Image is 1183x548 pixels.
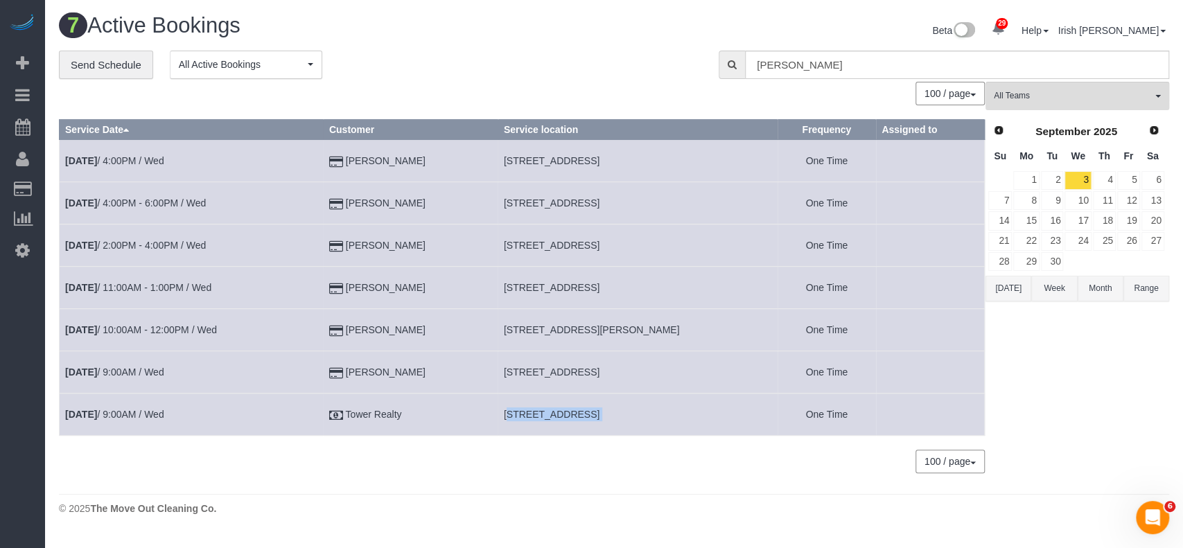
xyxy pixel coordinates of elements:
[1141,191,1164,210] a: 13
[1093,232,1116,251] a: 25
[915,82,985,105] button: 100 / page
[323,309,498,351] td: Customer
[60,120,324,140] th: Service Date
[1093,211,1116,230] a: 18
[65,409,164,420] a: [DATE]/ 9:00AM / Wed
[179,58,304,71] span: All Active Bookings
[1136,501,1169,534] iframe: Intercom live chat
[504,324,680,335] span: [STREET_ADDRESS][PERSON_NAME]
[59,14,604,37] h1: Active Bookings
[504,409,599,420] span: [STREET_ADDRESS]
[916,82,985,105] nav: Pagination navigation
[1147,150,1159,161] span: Saturday
[876,140,985,182] td: Assigned to
[1013,232,1039,251] a: 22
[504,366,599,378] span: [STREET_ADDRESS]
[65,409,97,420] b: [DATE]
[1064,211,1091,230] a: 17
[59,51,153,80] a: Send Schedule
[988,191,1012,210] a: 7
[329,200,343,209] i: Credit Card Payment
[985,82,1169,103] ol: All Teams
[1041,252,1064,271] a: 30
[1093,191,1116,210] a: 11
[1041,191,1064,210] a: 9
[60,224,324,267] td: Schedule date
[876,120,985,140] th: Assigned to
[170,51,322,79] button: All Active Bookings
[1064,232,1091,251] a: 24
[329,284,343,294] i: Credit Card Payment
[504,155,599,166] span: [STREET_ADDRESS]
[778,267,876,309] td: Frequency
[59,12,87,38] span: 7
[498,394,778,436] td: Service location
[876,394,985,436] td: Assigned to
[346,282,426,293] a: [PERSON_NAME]
[65,155,164,166] a: [DATE]/ 4:00PM / Wed
[1148,125,1159,136] span: Next
[876,309,985,351] td: Assigned to
[498,182,778,224] td: Service location
[498,120,778,140] th: Service location
[1144,121,1164,141] a: Next
[1141,211,1164,230] a: 20
[778,224,876,267] td: Frequency
[1117,211,1140,230] a: 19
[60,309,324,351] td: Schedule date
[1123,276,1169,301] button: Range
[504,197,599,209] span: [STREET_ADDRESS]
[1123,150,1133,161] span: Friday
[1041,232,1064,251] a: 23
[329,411,343,421] i: Check Payment
[1064,191,1091,210] a: 10
[1117,191,1140,210] a: 12
[498,351,778,394] td: Service location
[323,267,498,309] td: Customer
[65,282,97,293] b: [DATE]
[504,240,599,251] span: [STREET_ADDRESS]
[323,182,498,224] td: Customer
[1013,252,1039,271] a: 29
[498,267,778,309] td: Service location
[1041,171,1064,190] a: 2
[8,14,36,33] a: Automaid Logo
[778,140,876,182] td: Frequency
[65,240,97,251] b: [DATE]
[1064,171,1091,190] a: 3
[1013,211,1039,230] a: 15
[1164,501,1175,512] span: 6
[59,502,1169,515] div: © 2025
[876,182,985,224] td: Assigned to
[1141,171,1164,190] a: 6
[1013,171,1039,190] a: 1
[323,140,498,182] td: Customer
[346,324,426,335] a: [PERSON_NAME]
[65,324,97,335] b: [DATE]
[1098,150,1110,161] span: Thursday
[65,324,217,335] a: [DATE]/ 10:00AM - 12:00PM / Wed
[60,140,324,182] td: Schedule date
[1117,232,1140,251] a: 26
[932,25,975,36] a: Beta
[329,242,343,251] i: Credit Card Payment
[1022,25,1049,36] a: Help
[1094,125,1117,137] span: 2025
[329,369,343,378] i: Credit Card Payment
[329,326,343,336] i: Credit Card Payment
[504,282,599,293] span: [STREET_ADDRESS]
[498,140,778,182] td: Service location
[1013,191,1039,210] a: 8
[90,503,216,514] strong: The Move Out Cleaning Co.
[989,121,1008,141] a: Prev
[952,22,975,40] img: New interface
[65,197,97,209] b: [DATE]
[65,282,211,293] a: [DATE]/ 11:00AM - 1:00PM / Wed
[994,90,1152,102] span: All Teams
[994,150,1006,161] span: Sunday
[985,276,1031,301] button: [DATE]
[346,409,402,420] a: Tower Realty
[323,394,498,436] td: Customer
[988,232,1012,251] a: 21
[65,155,97,166] b: [DATE]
